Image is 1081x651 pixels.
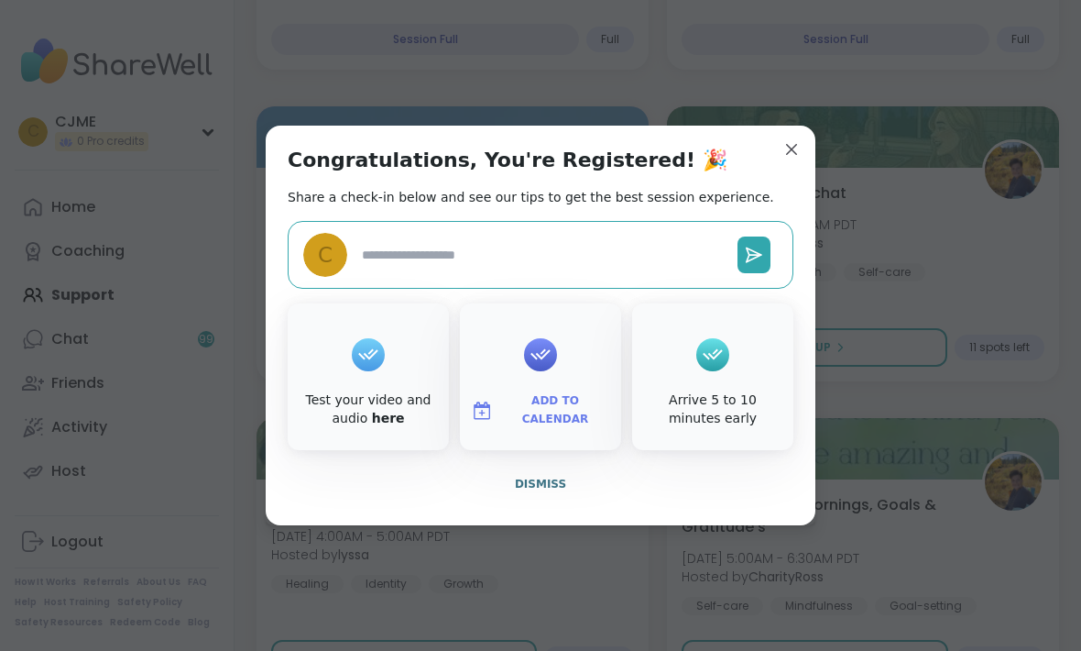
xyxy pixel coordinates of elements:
button: Dismiss [288,465,793,503]
div: Test your video and audio [291,392,445,427]
span: Dismiss [515,478,566,491]
span: Add to Calendar [500,392,610,428]
a: here [372,411,405,425]
h1: Congratulations, You're Registered! 🎉 [288,148,727,173]
span: C [318,239,333,271]
img: ShareWell Logomark [471,400,493,422]
h2: Share a check-in below and see our tips to get the best session experience. [288,188,774,206]
div: Arrive 5 to 10 minutes early [636,392,790,427]
button: Add to Calendar [464,392,617,430]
